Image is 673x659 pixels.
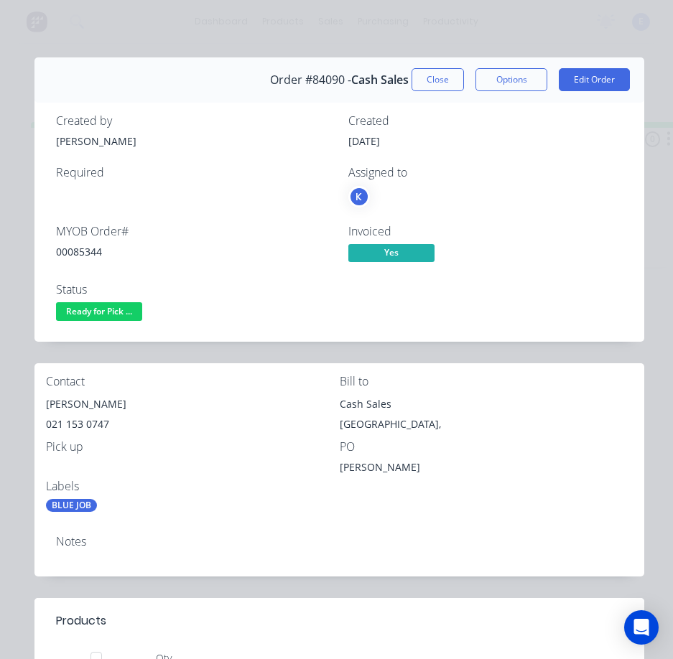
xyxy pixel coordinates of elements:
[56,612,106,630] div: Products
[56,134,331,149] div: [PERSON_NAME]
[412,68,464,91] button: Close
[340,394,633,414] div: Cash Sales
[56,302,142,320] span: Ready for Pick ...
[348,114,623,128] div: Created
[46,394,340,440] div: [PERSON_NAME]021 153 0747
[340,440,633,454] div: PO
[340,375,633,388] div: Bill to
[348,244,435,262] span: Yes
[270,73,351,87] span: Order #84090 -
[348,225,623,238] div: Invoiced
[340,459,519,480] div: [PERSON_NAME]
[56,244,331,259] div: 00085344
[56,114,331,128] div: Created by
[56,166,331,179] div: Required
[340,394,633,440] div: Cash Sales[GEOGRAPHIC_DATA],
[559,68,630,91] button: Edit Order
[340,414,633,434] div: [GEOGRAPHIC_DATA],
[475,68,547,91] button: Options
[46,394,340,414] div: [PERSON_NAME]
[46,499,97,512] div: BLUE JOB
[56,535,623,548] div: Notes
[348,166,623,179] div: Assigned to
[56,302,142,324] button: Ready for Pick ...
[348,186,370,207] button: K
[624,610,659,645] div: Open Intercom Messenger
[348,134,380,148] span: [DATE]
[46,375,340,388] div: Contact
[56,283,331,296] div: Status
[46,414,340,434] div: 021 153 0747
[56,225,331,238] div: MYOB Order #
[46,440,340,454] div: Pick up
[46,480,340,493] div: Labels
[351,73,409,87] span: Cash Sales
